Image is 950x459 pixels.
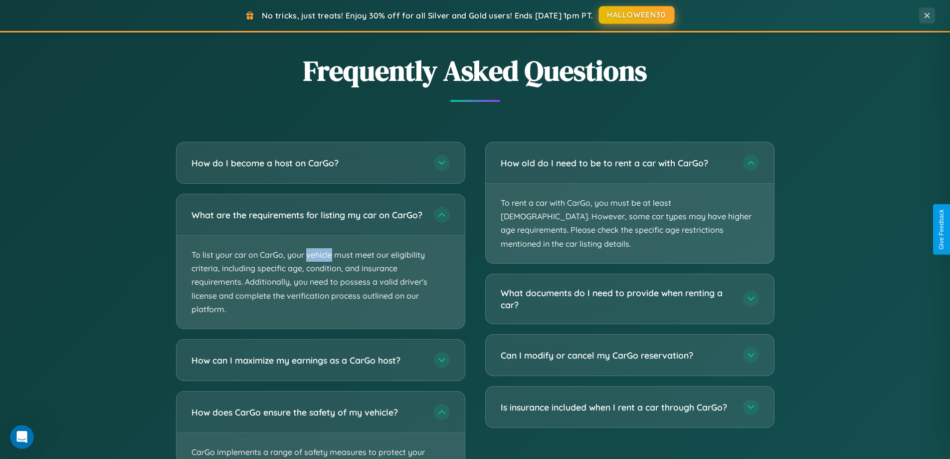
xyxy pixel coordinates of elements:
p: To list your car on CarGo, your vehicle must meet our eligibility criteria, including specific ag... [177,236,465,329]
h3: How does CarGo ensure the safety of my vehicle? [191,406,424,419]
h3: What are the requirements for listing my car on CarGo? [191,209,424,221]
div: Give Feedback [938,209,945,250]
span: No tricks, just treats! Enjoy 30% off for all Silver and Gold users! Ends [DATE] 1pm PT. [262,10,593,20]
iframe: Intercom live chat [10,425,34,449]
button: HALLOWEEN30 [599,6,675,24]
p: To rent a car with CarGo, you must be at least [DEMOGRAPHIC_DATA]. However, some car types may ha... [486,184,774,263]
h3: Can I modify or cancel my CarGo reservation? [501,349,733,362]
h3: Is insurance included when I rent a car through CarGo? [501,401,733,414]
h3: How can I maximize my earnings as a CarGo host? [191,354,424,367]
h3: How old do I need to be to rent a car with CarGo? [501,157,733,169]
h2: Frequently Asked Questions [176,51,774,90]
h3: How do I become a host on CarGo? [191,157,424,169]
h3: What documents do I need to provide when renting a car? [501,287,733,311]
